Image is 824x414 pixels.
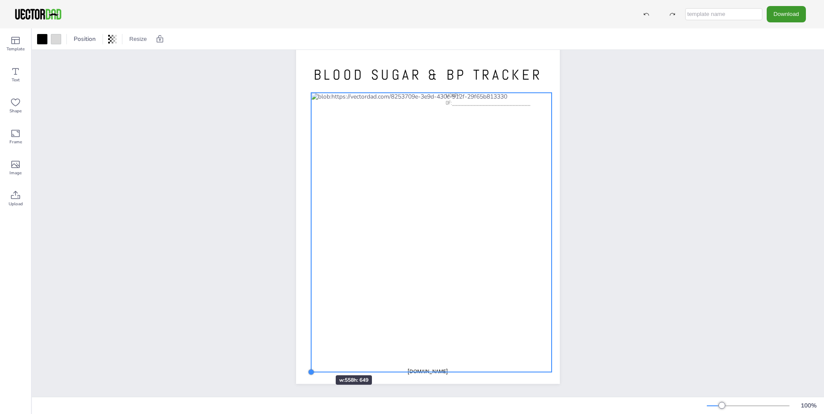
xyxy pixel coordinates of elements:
span: BLOOD SUGAR & BP TRACKER [314,66,543,84]
span: [DOMAIN_NAME] [408,368,448,375]
button: Download [767,6,806,22]
span: Frame [9,139,22,145]
span: Text [12,77,20,83]
input: template name [685,8,762,20]
span: Image [9,170,22,176]
span: Shape [9,108,22,114]
button: Resize [126,32,150,46]
div: w: 558 h: 649 [336,375,372,385]
span: Upload [9,201,23,207]
span: Position [72,35,97,43]
span: Template [6,46,25,53]
span: MONTH OF:__________________________ [446,92,531,106]
img: VectorDad-1.png [14,8,62,21]
div: 100 % [798,402,819,410]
